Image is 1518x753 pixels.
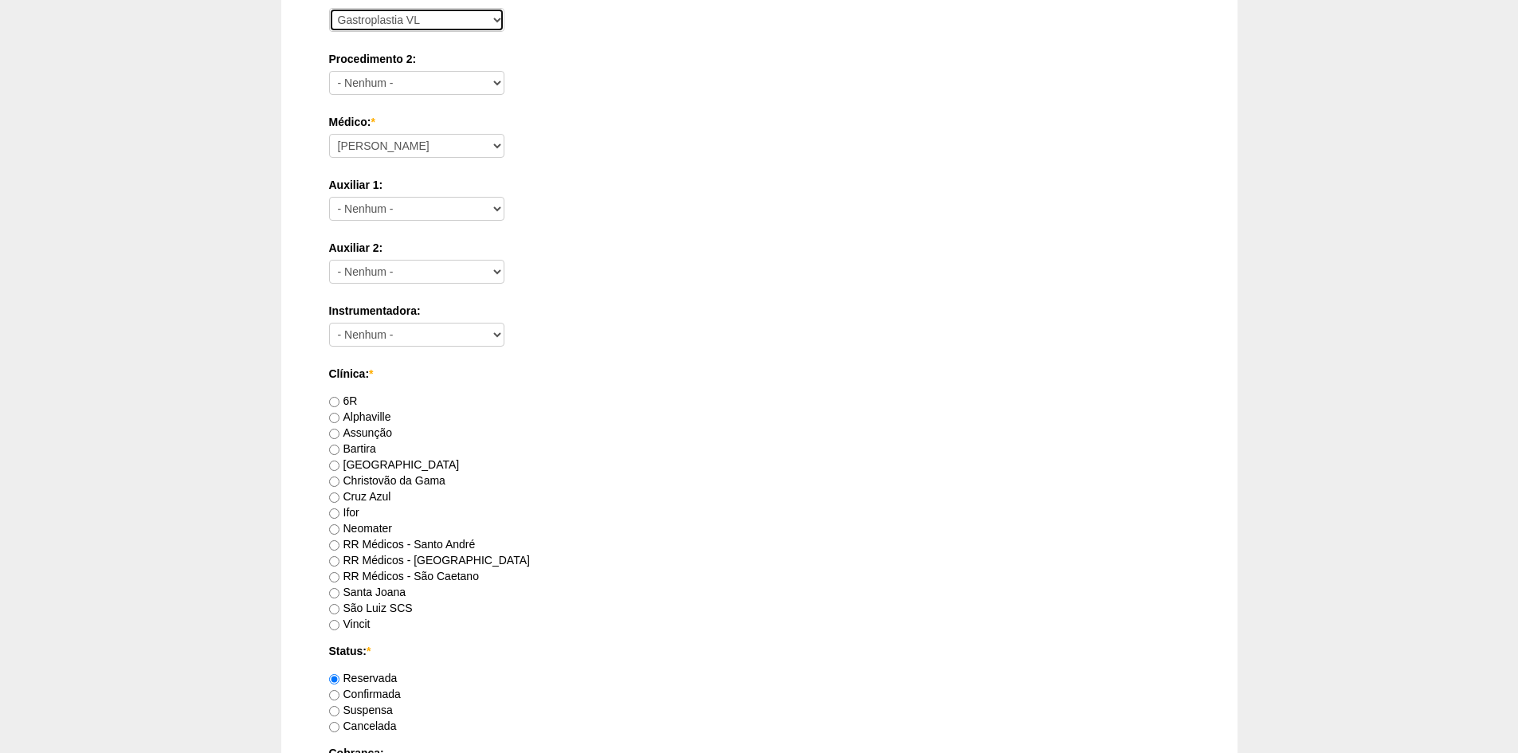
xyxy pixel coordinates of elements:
[329,508,339,519] input: Ifor
[329,492,339,503] input: Cruz Azul
[329,177,1190,193] label: Auxiliar 1:
[329,620,339,630] input: Vincit
[329,618,371,630] label: Vincit
[329,474,445,487] label: Christovão da Gama
[329,240,1190,256] label: Auxiliar 2:
[329,706,339,716] input: Suspensa
[329,572,339,582] input: RR Médicos - São Caetano
[329,397,339,407] input: 6R
[329,426,392,439] label: Assunção
[329,410,391,423] label: Alphaville
[329,604,339,614] input: São Luiz SCS
[329,643,1190,659] label: Status:
[329,554,530,567] label: RR Médicos - [GEOGRAPHIC_DATA]
[371,116,375,128] span: Este campo é obrigatório.
[329,556,339,567] input: RR Médicos - [GEOGRAPHIC_DATA]
[329,506,359,519] label: Ifor
[329,114,1190,130] label: Médico:
[329,522,392,535] label: Neomater
[329,429,339,439] input: Assunção
[329,672,398,684] label: Reservada
[329,51,1190,67] label: Procedimento 2:
[329,413,339,423] input: Alphaville
[329,442,376,455] label: Bartira
[329,394,358,407] label: 6R
[369,367,373,380] span: Este campo é obrigatório.
[329,720,397,732] label: Cancelada
[329,586,406,598] label: Santa Joana
[329,588,339,598] input: Santa Joana
[329,674,339,684] input: Reservada
[329,538,476,551] label: RR Médicos - Santo André
[329,366,1190,382] label: Clínica:
[329,688,401,700] label: Confirmada
[329,458,460,471] label: [GEOGRAPHIC_DATA]
[329,704,393,716] label: Suspensa
[329,524,339,535] input: Neomater
[329,540,339,551] input: RR Médicos - Santo André
[329,303,1190,319] label: Instrumentadora:
[329,690,339,700] input: Confirmada
[329,445,339,455] input: Bartira
[329,570,479,582] label: RR Médicos - São Caetano
[329,722,339,732] input: Cancelada
[329,461,339,471] input: [GEOGRAPHIC_DATA]
[329,477,339,487] input: Christovão da Gama
[329,602,413,614] label: São Luiz SCS
[367,645,371,657] span: Este campo é obrigatório.
[329,490,391,503] label: Cruz Azul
